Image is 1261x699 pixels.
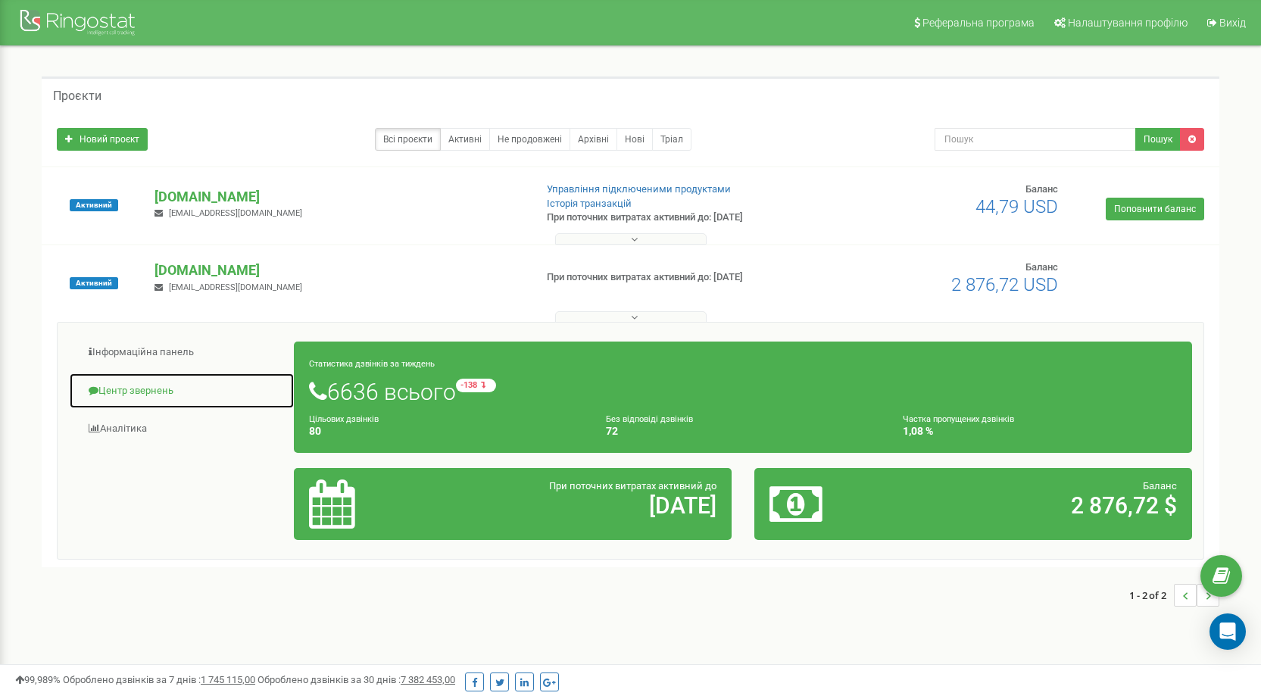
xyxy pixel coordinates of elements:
[903,414,1014,424] small: Частка пропущених дзвінків
[1135,128,1181,151] button: Пошук
[15,674,61,685] span: 99,989%
[309,414,379,424] small: Цільових дзвінків
[155,187,522,207] p: [DOMAIN_NAME]
[1219,17,1246,29] span: Вихід
[69,373,295,410] a: Центр звернень
[951,274,1058,295] span: 2 876,72 USD
[1129,569,1219,622] nav: ...
[606,414,693,424] small: Без відповіді дзвінків
[69,410,295,448] a: Аналiтика
[922,17,1035,29] span: Реферальна програма
[1209,613,1246,650] div: Open Intercom Messenger
[309,379,1177,404] h1: 6636 всього
[1143,480,1177,491] span: Баланс
[975,196,1058,217] span: 44,79 USD
[1025,183,1058,195] span: Баланс
[70,277,118,289] span: Активний
[169,208,302,218] span: [EMAIL_ADDRESS][DOMAIN_NAME]
[309,426,583,437] h4: 80
[401,674,455,685] u: 7 382 453,00
[456,379,496,392] small: -138
[309,359,435,369] small: Статистика дзвінків за тиждень
[169,282,302,292] span: [EMAIL_ADDRESS][DOMAIN_NAME]
[616,128,653,151] a: Нові
[913,493,1177,518] h2: 2 876,72 $
[452,493,716,518] h2: [DATE]
[489,128,570,151] a: Не продовжені
[63,674,255,685] span: Оброблено дзвінків за 7 днів :
[547,270,816,285] p: При поточних витратах активний до: [DATE]
[70,199,118,211] span: Активний
[570,128,617,151] a: Архівні
[440,128,490,151] a: Активні
[547,211,816,225] p: При поточних витратах активний до: [DATE]
[652,128,691,151] a: Тріал
[1129,584,1174,607] span: 1 - 2 of 2
[201,674,255,685] u: 1 745 115,00
[935,128,1136,151] input: Пошук
[903,426,1177,437] h4: 1,08 %
[57,128,148,151] a: Новий проєкт
[155,261,522,280] p: [DOMAIN_NAME]
[69,334,295,371] a: Інформаційна панель
[606,426,880,437] h4: 72
[1068,17,1188,29] span: Налаштування профілю
[375,128,441,151] a: Всі проєкти
[258,674,455,685] span: Оброблено дзвінків за 30 днів :
[547,183,731,195] a: Управління підключеними продуктами
[53,89,101,103] h5: Проєкти
[547,198,632,209] a: Історія транзакцій
[549,480,716,491] span: При поточних витратах активний до
[1025,261,1058,273] span: Баланс
[1106,198,1204,220] a: Поповнити баланс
